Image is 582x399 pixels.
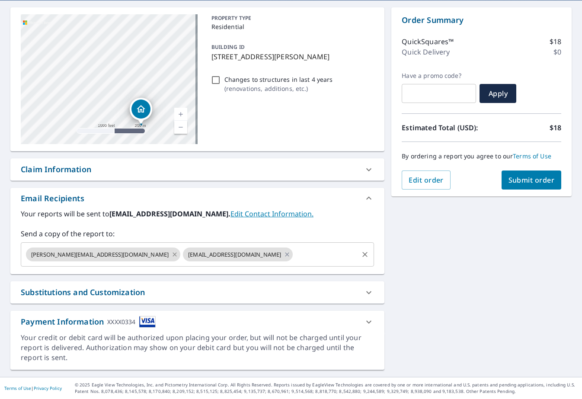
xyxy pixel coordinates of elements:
[21,333,374,363] div: Your credit or debit card will be authorized upon placing your order, but will not be charged unt...
[4,385,31,391] a: Terms of Use
[21,164,91,175] div: Claim Information
[359,248,371,261] button: Clear
[26,251,174,259] span: [PERSON_NAME][EMAIL_ADDRESS][DOMAIN_NAME]
[4,386,62,391] p: |
[486,89,509,98] span: Apply
[553,47,561,57] p: $0
[508,175,555,185] span: Submit order
[130,98,152,125] div: Dropped pin, building 1, Residential property, 1233 Bush Blvd Bolingbrook, IL 60490
[21,228,374,239] label: Send a copy of the report to:
[513,152,551,160] a: Terms of Use
[26,248,180,261] div: [PERSON_NAME][EMAIL_ADDRESS][DOMAIN_NAME]
[502,171,562,190] button: Submit order
[34,385,62,391] a: Privacy Policy
[21,209,374,219] label: Your reports will be sent to
[10,188,384,209] div: Email Recipients
[409,175,444,185] span: Edit order
[10,311,384,333] div: Payment InformationXXXX0334cardImage
[402,36,454,47] p: QuickSquares™
[174,108,187,121] a: Current Level 15, Zoom In
[211,22,371,31] p: Residential
[10,158,384,180] div: Claim Information
[402,72,476,80] label: Have a promo code?
[230,209,313,219] a: EditContactInfo
[402,47,450,57] p: Quick Delivery
[107,316,135,328] div: XXXX0334
[174,121,187,134] a: Current Level 15, Zoom Out
[21,193,84,204] div: Email Recipients
[211,43,245,51] p: BUILDING ID
[211,14,371,22] p: PROPERTY TYPE
[21,316,156,328] div: Payment Information
[183,248,293,261] div: [EMAIL_ADDRESS][DOMAIN_NAME]
[402,171,451,190] button: Edit order
[139,316,156,328] img: cardImage
[224,75,333,84] p: Changes to structures in last 4 years
[402,14,561,26] p: Order Summary
[21,286,145,298] div: Substitutions and Customization
[550,122,561,133] p: $18
[109,209,230,219] b: [EMAIL_ADDRESS][DOMAIN_NAME].
[480,84,516,103] button: Apply
[211,51,371,62] p: [STREET_ADDRESS][PERSON_NAME]
[10,281,384,303] div: Substitutions and Customization
[402,152,561,160] p: By ordering a report you agree to our
[402,122,481,133] p: Estimated Total (USD):
[224,84,333,93] p: ( renovations, additions, etc. )
[75,382,578,395] p: © 2025 Eagle View Technologies, Inc. and Pictometry International Corp. All Rights Reserved. Repo...
[183,251,286,259] span: [EMAIL_ADDRESS][DOMAIN_NAME]
[550,36,561,47] p: $18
